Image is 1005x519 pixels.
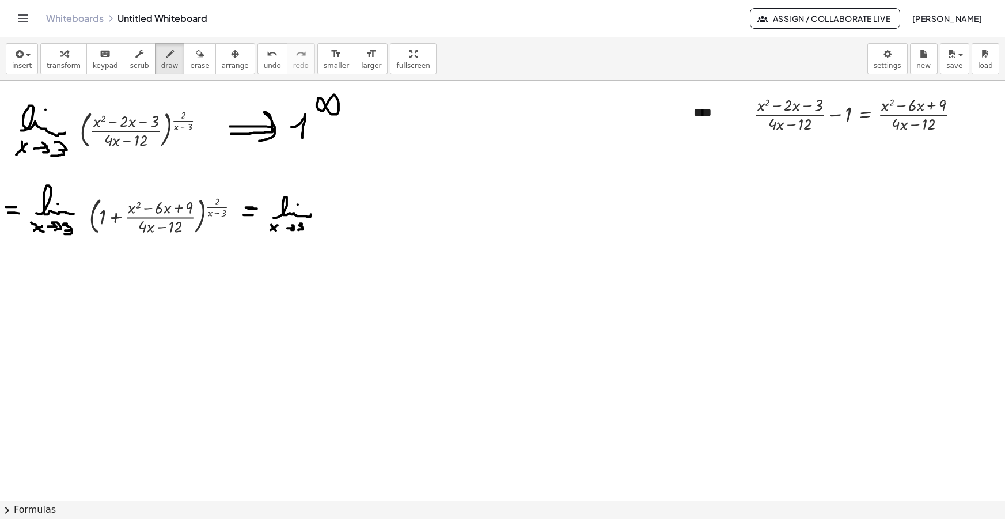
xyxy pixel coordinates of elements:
[267,47,278,61] i: undo
[978,62,993,70] span: load
[317,43,355,74] button: format_sizesmaller
[910,43,938,74] button: new
[874,62,901,70] span: settings
[916,62,931,70] span: new
[184,43,215,74] button: erase
[257,43,287,74] button: undoundo
[396,62,430,70] span: fullscreen
[867,43,908,74] button: settings
[366,47,377,61] i: format_size
[972,43,999,74] button: load
[293,62,309,70] span: redo
[940,43,969,74] button: save
[155,43,185,74] button: draw
[93,62,118,70] span: keypad
[331,47,342,61] i: format_size
[264,62,281,70] span: undo
[40,43,87,74] button: transform
[750,8,900,29] button: Assign / Collaborate Live
[946,62,962,70] span: save
[215,43,255,74] button: arrange
[190,62,209,70] span: erase
[86,43,124,74] button: keyboardkeypad
[295,47,306,61] i: redo
[161,62,179,70] span: draw
[46,13,104,24] a: Whiteboards
[324,62,349,70] span: smaller
[361,62,381,70] span: larger
[130,62,149,70] span: scrub
[287,43,315,74] button: redoredo
[12,62,32,70] span: insert
[100,47,111,61] i: keyboard
[222,62,249,70] span: arrange
[912,13,982,24] span: [PERSON_NAME]
[390,43,436,74] button: fullscreen
[47,62,81,70] span: transform
[14,9,32,28] button: Toggle navigation
[6,43,38,74] button: insert
[760,13,890,24] span: Assign / Collaborate Live
[124,43,156,74] button: scrub
[355,43,388,74] button: format_sizelarger
[902,8,991,29] button: [PERSON_NAME]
